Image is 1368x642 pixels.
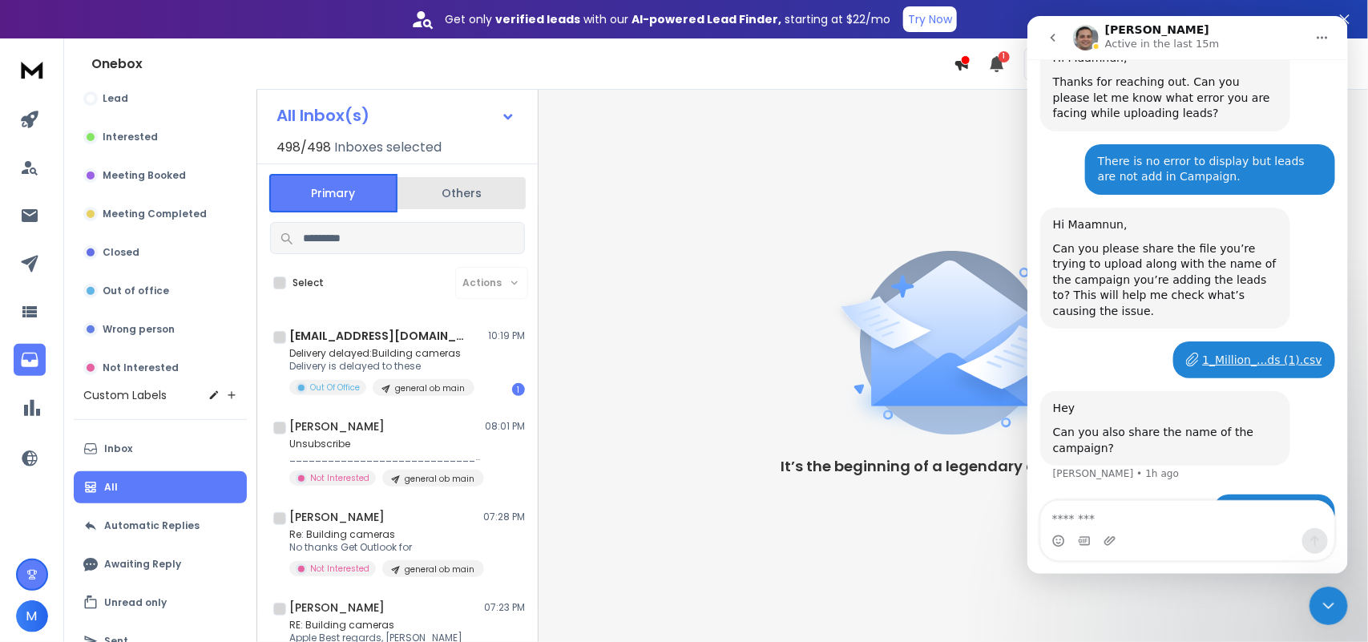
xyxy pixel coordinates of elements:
p: It’s the beginning of a legendary conversation [781,455,1126,478]
h1: Onebox [91,55,954,74]
button: Awaiting Reply [74,548,247,580]
p: Lead [103,92,128,105]
p: Get only with our starting at $22/mo [445,11,890,27]
p: Unread only [104,596,167,609]
span: 1 [999,51,1010,63]
p: Not Interested [310,563,369,575]
p: Delivery delayed:Building cameras [289,347,474,360]
img: logo [16,55,48,84]
button: Try Now [903,6,957,32]
span: 498 / 498 [276,138,331,157]
strong: AI-powered Lead Finder, [632,11,781,27]
button: Inbox [74,433,247,465]
p: Out of office [103,285,169,297]
p: general ob main [395,382,465,394]
p: All [104,481,118,494]
p: general ob main [405,563,474,575]
p: 08:01 PM [485,420,525,433]
p: Awaiting Reply [104,558,181,571]
p: 10:19 PM [488,329,525,342]
p: Not Interested [103,361,179,374]
p: RE: Building cameras [289,619,482,632]
h1: [PERSON_NAME] [289,418,385,434]
h1: [PERSON_NAME] [289,509,385,525]
button: Automatic Replies [74,510,247,542]
p: Meeting Booked [103,169,186,182]
p: Unsubscribe [289,438,482,450]
button: Meeting Completed [74,198,247,230]
p: Try Now [908,11,952,27]
button: All [74,471,247,503]
p: Wrong person [103,323,175,336]
button: Wrong person [74,313,247,345]
p: Not Interested [310,472,369,484]
p: Interested [103,131,158,143]
h3: Custom Labels [83,387,167,403]
p: Delivery is delayed to these [289,360,474,373]
p: Meeting Completed [103,208,207,220]
button: Primary [269,174,397,212]
strong: verified leads [495,11,580,27]
button: All Inbox(s) [264,99,528,131]
p: Automatic Replies [104,519,200,532]
button: M [16,600,48,632]
p: 07:23 PM [484,601,525,614]
button: Lead [74,83,247,115]
h1: [EMAIL_ADDRESS][DOMAIN_NAME] [289,328,466,344]
button: Meeting Booked [74,159,247,192]
iframe: Intercom live chat [1309,587,1348,625]
p: 07:28 PM [483,511,525,523]
p: Inbox [104,442,132,455]
p: ________________________________ From: [PERSON_NAME] Sent: [289,450,482,463]
iframe: Intercom live chat [1027,16,1348,574]
p: Closed [103,246,139,259]
div: 1 [512,383,525,396]
p: Re: Building cameras [289,528,482,541]
p: Out Of Office [310,382,360,394]
button: Others [397,176,526,211]
h1: All Inbox(s) [276,107,369,123]
h3: Inboxes selected [334,138,442,157]
button: Closed [74,236,247,269]
h1: [PERSON_NAME] [289,600,385,616]
button: Unread only [74,587,247,619]
p: general ob main [405,473,474,485]
button: Not Interested [74,352,247,384]
button: Interested [74,121,247,153]
p: No thanks Get Outlook for [289,541,482,554]
button: Out of office [74,275,247,307]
